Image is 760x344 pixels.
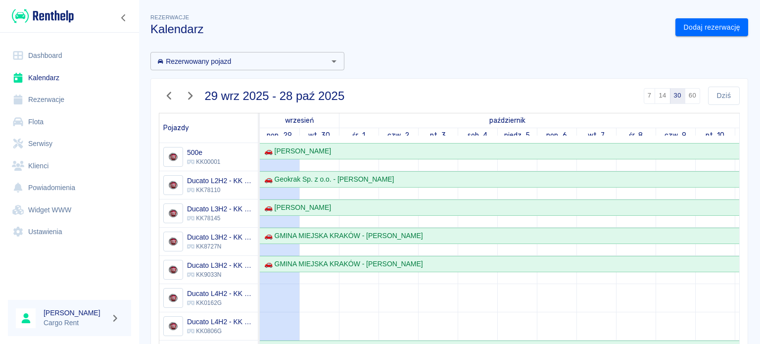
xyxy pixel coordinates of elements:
h6: Ducato L3H2 - KK 8727N [187,232,254,242]
a: 5 października 2025 [502,128,533,143]
button: 60 dni [685,88,700,104]
a: Dashboard [8,45,131,67]
a: Kalendarz [8,67,131,89]
h3: 29 wrz 2025 - 28 paź 2025 [205,89,345,103]
h6: Ducato L4H2 - KK 0162G [187,289,254,298]
a: 29 września 2025 [283,113,316,128]
h6: 500e [187,147,220,157]
a: Klienci [8,155,131,177]
p: KK78145 [187,214,254,223]
p: KK00001 [187,157,220,166]
img: Image [165,262,181,278]
a: Dodaj rezerwację [675,18,748,37]
img: Renthelp logo [12,8,74,24]
div: 🚗 GMINA MIEJSKA KRAKÓW - [PERSON_NAME] [260,231,423,241]
a: 10 października 2025 [703,128,727,143]
button: Zwiń nawigację [116,11,131,24]
a: Renthelp logo [8,8,74,24]
a: 6 października 2025 [544,128,570,143]
p: KK0806G [187,327,254,336]
p: KK78110 [187,186,254,195]
a: 1 października 2025 [350,128,368,143]
a: 30 września 2025 [306,128,333,143]
button: 7 dni [644,88,656,104]
a: Serwisy [8,133,131,155]
button: Otwórz [327,54,341,68]
img: Image [165,149,181,165]
a: 4 października 2025 [465,128,490,143]
a: 7 października 2025 [585,128,608,143]
img: Image [165,234,181,250]
a: 1 października 2025 [487,113,527,128]
a: 29 września 2025 [264,128,294,143]
span: Rezerwacje [150,14,189,20]
a: Rezerwacje [8,89,131,111]
h3: Kalendarz [150,22,667,36]
img: Image [165,205,181,222]
p: KK9033N [187,270,254,279]
h6: Ducato L4H2 - KK 0806G [187,317,254,327]
p: KK0162G [187,298,254,307]
p: KK8727N [187,242,254,251]
a: Flota [8,111,131,133]
div: 🚗 Geokrak Sp. z o.o. - [PERSON_NAME] [260,174,394,185]
h6: Ducato L3H2 - KK 78145 [187,204,254,214]
a: 2 października 2025 [385,128,412,143]
a: Powiadomienia [8,177,131,199]
button: Dziś [708,87,740,105]
input: Wyszukaj i wybierz pojazdy... [153,55,325,67]
p: Cargo Rent [44,318,107,328]
h6: [PERSON_NAME] [44,308,107,318]
div: 🚗 [PERSON_NAME] [260,146,331,156]
a: 8 października 2025 [626,128,646,143]
div: 🚗 GMINA MIEJSKA KRAKÓW - [PERSON_NAME] [260,259,423,269]
a: Ustawienia [8,221,131,243]
h6: Ducato L2H2 - KK 78110 [187,176,254,186]
a: 9 października 2025 [662,128,689,143]
button: 30 dni [670,88,685,104]
img: Image [165,177,181,194]
img: Image [165,290,181,306]
a: Widget WWW [8,199,131,221]
button: 14 dni [655,88,670,104]
h6: Ducato L3H2 - KK 9033N [187,260,254,270]
img: Image [165,318,181,335]
span: Pojazdy [163,124,189,132]
div: 🚗 [PERSON_NAME] [260,202,331,213]
a: 3 października 2025 [427,128,449,143]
